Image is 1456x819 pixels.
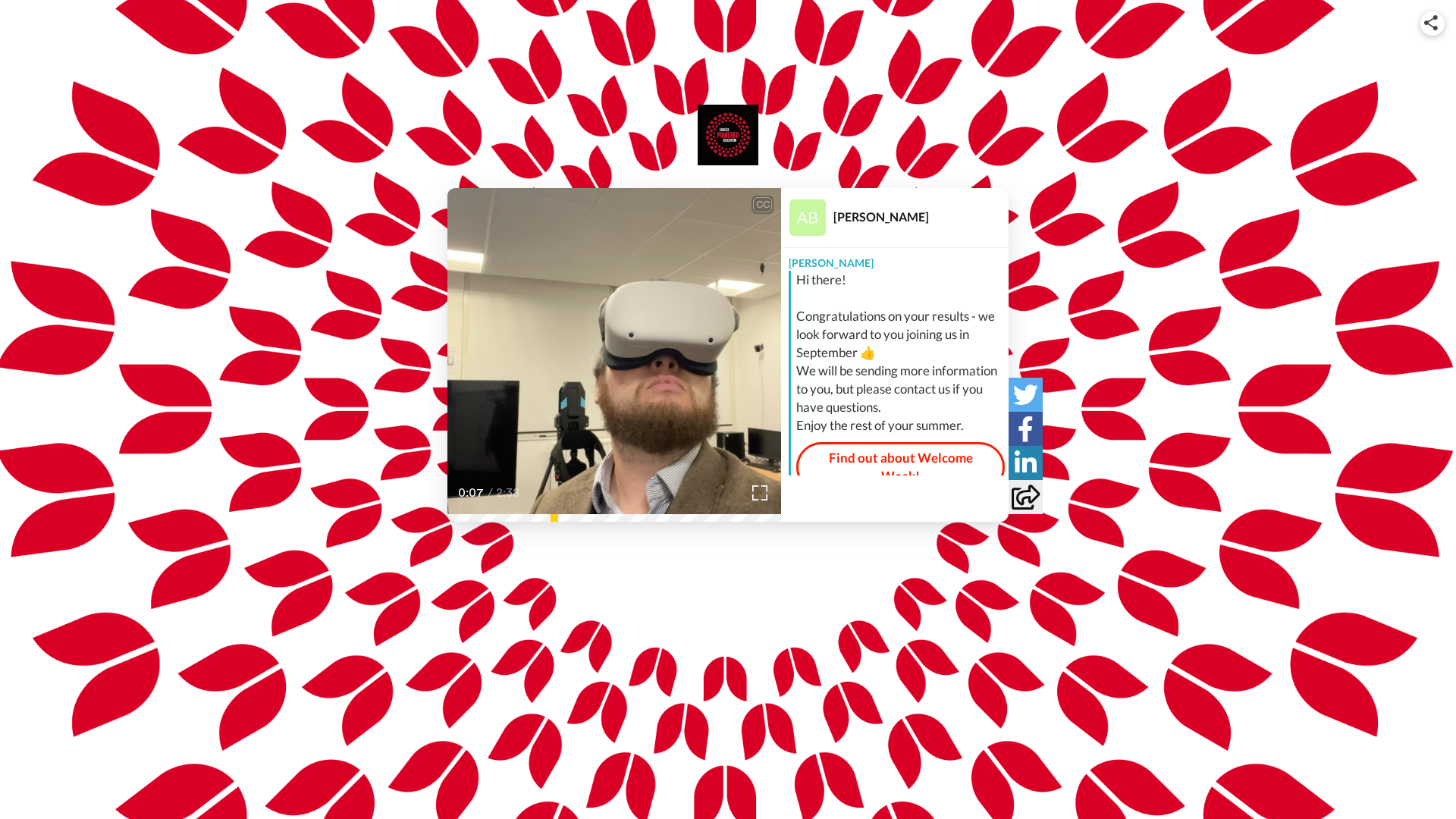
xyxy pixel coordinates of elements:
[698,105,758,165] img: University of Bedfordshire logo
[781,248,1009,271] div: [PERSON_NAME]
[752,485,767,500] img: Full screen
[789,199,826,236] img: Profile Image
[488,484,493,502] span: /
[796,442,1005,493] a: Find out about Welcome Week!
[753,197,772,212] div: CC
[496,484,522,502] span: 2:38
[458,484,485,502] span: 0:07
[1424,15,1438,30] img: ic_share.svg
[833,209,1008,224] div: [PERSON_NAME]
[796,271,1005,435] div: Hi there! Congratulations on your results - we look forward to you joining us in September 👍 We w...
